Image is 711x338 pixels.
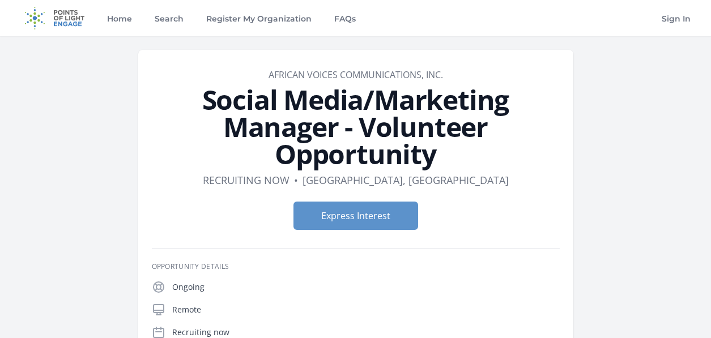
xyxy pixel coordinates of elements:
[294,172,298,188] div: •
[152,262,560,271] h3: Opportunity Details
[152,86,560,168] h1: Social Media/Marketing Manager - Volunteer Opportunity
[172,304,560,315] p: Remote
[172,281,560,293] p: Ongoing
[203,172,289,188] dd: Recruiting now
[172,327,560,338] p: Recruiting now
[303,172,509,188] dd: [GEOGRAPHIC_DATA], [GEOGRAPHIC_DATA]
[293,202,418,230] button: Express Interest
[269,69,443,81] a: African Voices Communications, Inc.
